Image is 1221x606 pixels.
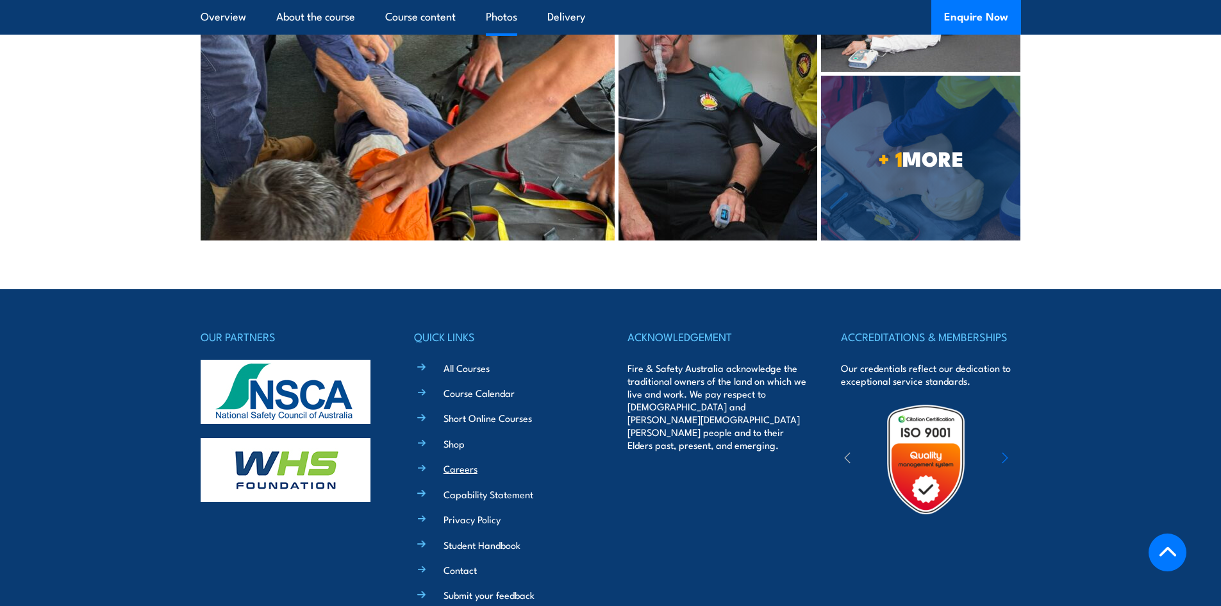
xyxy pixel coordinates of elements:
h4: ACKNOWLEDGEMENT [627,328,807,346]
a: Careers [444,462,478,475]
h4: ACCREDITATIONS & MEMBERSHIPS [841,328,1020,346]
img: Untitled design (19) [870,403,982,516]
a: Contact [444,563,477,577]
h4: QUICK LINKS [414,328,594,346]
a: Course Calendar [444,386,515,400]
p: Fire & Safety Australia acknowledge the traditional owners of the land on which we live and work.... [627,362,807,451]
a: + 1MORE [821,76,1020,240]
img: whs-logo-footer [201,438,370,502]
img: ewpa-logo [983,437,1094,482]
a: Student Handbook [444,538,520,551]
strong: + 1 [878,142,902,174]
a: Privacy Policy [444,512,501,526]
a: Short Online Courses [444,411,532,425]
a: Submit your feedback [444,588,535,602]
h4: OUR PARTNERS [201,328,380,346]
a: Shop [444,437,465,450]
a: All Courses [444,361,490,375]
a: Capability Statement [444,487,533,501]
span: MORE [821,149,1020,167]
p: Our credentials reflect our dedication to exceptional service standards. [841,362,1020,387]
img: nsca-logo-footer [201,360,370,424]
